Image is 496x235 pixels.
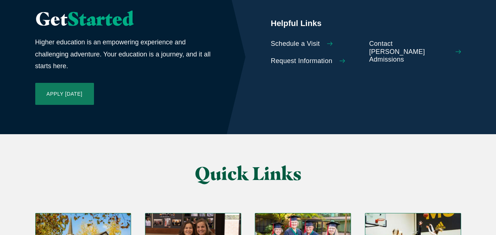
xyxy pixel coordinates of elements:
[271,57,363,65] a: Request Information
[35,83,94,105] a: Apply [DATE]
[271,40,363,48] a: Schedule a Visit
[35,9,212,29] h2: Get
[35,36,212,72] p: Higher education is an empowering experience and challenging adventure. Your education is a journ...
[369,40,448,64] span: Contact [PERSON_NAME] Admissions
[108,164,388,184] h2: Quick Links
[271,18,461,29] h5: Helpful Links
[369,40,461,64] a: Contact [PERSON_NAME] Admissions
[271,40,320,48] span: Schedule a Visit
[271,57,333,65] span: Request Information
[68,7,134,30] span: Started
